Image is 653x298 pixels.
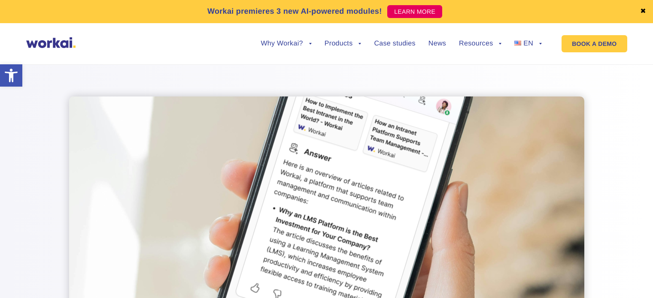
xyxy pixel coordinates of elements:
[387,5,442,18] a: LEARN MORE
[523,40,533,47] span: EN
[261,40,311,47] a: Why Workai?
[207,6,382,17] p: Workai premieres 3 new AI-powered modules!
[374,40,415,47] a: Case studies
[514,40,542,47] a: EN
[459,40,501,47] a: Resources
[640,8,646,15] a: ✖
[325,40,361,47] a: Products
[562,35,627,52] a: BOOK A DEMO
[428,40,446,47] a: News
